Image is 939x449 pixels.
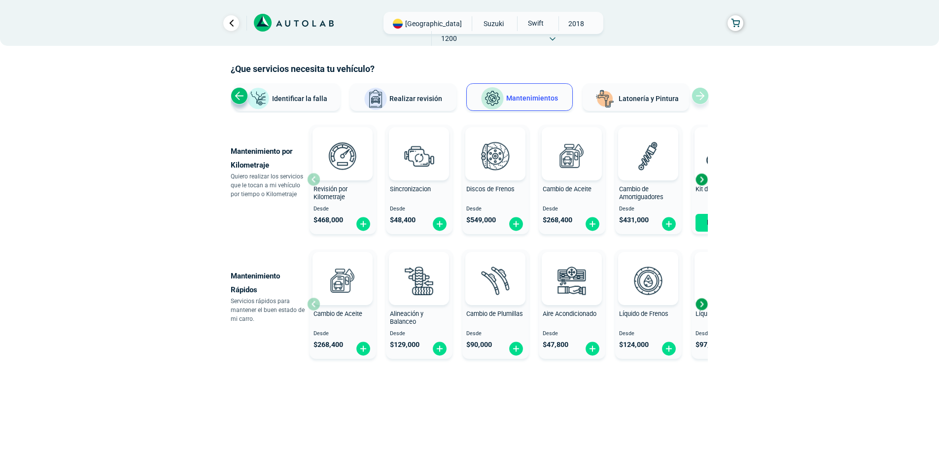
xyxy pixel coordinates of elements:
img: AD0BCuuxAAAAAElFTkSuQmCC [404,129,434,159]
button: Cambio de Amortiguadores Desde $431,000 [615,125,682,234]
span: 1200 [432,31,467,46]
p: Servicios rápidos para mantener el buen estado de mi carro. [231,297,307,323]
span: Alineación y Balanceo [390,310,423,326]
button: Revisión por Kilometraje Desde $468,000 [310,125,376,234]
span: Desde [390,206,449,212]
span: $ 48,400 [390,216,416,224]
img: correa_de_reparticion-v3.svg [706,146,743,166]
span: Desde [696,331,754,337]
img: AD0BCuuxAAAAAElFTkSuQmCC [481,129,510,159]
span: Desde [313,206,372,212]
img: plumillas-v3.svg [474,259,517,302]
img: AD0BCuuxAAAAAElFTkSuQmCC [481,254,510,283]
p: Mantenimiento por Kilometraje [231,144,307,172]
p: Quiero realizar los servicios que le tocan a mi vehículo por tiempo o Kilometraje [231,172,307,199]
span: Kit de Repartición [696,185,744,193]
span: Discos de Frenos [466,185,515,193]
button: Mantenimientos [466,83,573,111]
img: alineacion_y_balanceo-v3.svg [397,259,441,302]
span: $ 129,000 [390,341,419,349]
span: Líquido Refrigerante [696,310,751,317]
button: Alineación y Balanceo Desde $129,000 [386,249,452,359]
div: Next slide [694,297,709,311]
button: Latonería y Pintura [583,83,689,111]
img: Latonería y Pintura [593,87,617,111]
button: Líquido Refrigerante Desde $97,300 [692,249,758,359]
span: Desde [543,206,601,212]
span: Desde [313,331,372,337]
span: Cambio de Amortiguadores [619,185,663,201]
span: Revisión por Kilometraje [313,185,348,201]
img: fi_plus-circle2.svg [355,216,371,232]
span: Desde [466,331,525,337]
img: AD0BCuuxAAAAAElFTkSuQmCC [328,129,357,159]
span: [GEOGRAPHIC_DATA] [405,19,462,29]
button: Cambio de Aceite Desde $268,400 [310,249,376,359]
img: fi_plus-circle2.svg [661,341,677,356]
span: $ 124,000 [619,341,649,349]
span: Cambio de Aceite [313,310,362,317]
img: amortiguadores-v3.svg [626,134,670,177]
span: Realizar revisión [389,95,442,103]
span: Desde [619,206,678,212]
div: Previous slide [231,87,248,104]
img: Realizar revisión [364,87,387,111]
button: Realizar revisión [350,83,456,111]
img: AD0BCuuxAAAAAElFTkSuQmCC [328,254,357,283]
span: Identificar la falla [272,94,327,102]
span: Cambio de Aceite [543,185,591,193]
span: Aire Acondicionado [543,310,596,317]
button: Sincronizacion Desde $48,400 [386,125,452,234]
img: AD0BCuuxAAAAAElFTkSuQmCC [404,254,434,283]
h2: ¿Que servicios necesita tu vehículo? [231,63,709,75]
img: fi_plus-circle2.svg [508,216,524,232]
img: revision_por_kilometraje-v3.svg [321,134,364,177]
span: Desde [390,331,449,337]
button: Cambio de Aceite Desde $268,400 [539,125,605,234]
span: $ 468,000 [313,216,343,224]
span: $ 549,000 [466,216,496,224]
span: SWIFT [518,16,553,30]
button: Kit de Repartición Por Cotizar [692,125,758,234]
img: fi_plus-circle2.svg [661,216,677,232]
span: $ 97,300 [696,341,721,349]
span: Desde [543,331,601,337]
span: $ 90,000 [466,341,492,349]
img: Mantenimientos [481,87,504,110]
img: fi_plus-circle2.svg [585,216,600,232]
button: Aire Acondicionado Desde $47,800 [539,249,605,359]
img: aire_acondicionado-v3.svg [550,259,593,302]
img: sincronizacion-v3.svg [397,134,441,177]
img: fi_plus-circle2.svg [508,341,524,356]
span: $ 47,800 [543,341,568,349]
img: fi_plus-circle2.svg [432,341,448,356]
img: liquido_frenos-v3.svg [626,259,670,302]
span: Cambio de Plumillas [466,310,523,317]
button: Cambio de Plumillas Desde $90,000 [462,249,529,359]
button: Identificar la falla [234,83,340,111]
span: Latonería y Pintura [619,95,679,103]
span: Desde [619,331,678,337]
p: Mantenimiento Rápidos [231,269,307,297]
span: Mantenimientos [506,94,558,102]
img: AD0BCuuxAAAAAElFTkSuQmCC [557,254,587,283]
img: Flag of COLOMBIA [393,19,403,29]
span: Líquido de Frenos [619,310,668,317]
img: cambio_de_aceite-v3.svg [550,134,593,177]
img: cambio_de_aceite-v3.svg [321,259,364,302]
img: Identificar la falla [246,87,270,110]
img: AD0BCuuxAAAAAElFTkSuQmCC [633,129,663,159]
img: fi_plus-circle2.svg [355,341,371,356]
span: 2018 [559,16,594,31]
img: AD0BCuuxAAAAAElFTkSuQmCC [557,129,587,159]
img: fi_plus-circle2.svg [432,216,448,232]
span: SUZUKI [476,16,511,31]
span: Sincronizacion [390,185,431,193]
span: $ 268,400 [543,216,572,224]
span: $ 431,000 [619,216,649,224]
div: Next slide [694,172,709,187]
button: Líquido de Frenos Desde $124,000 [615,249,682,359]
button: Por Cotizar [696,214,754,232]
span: Desde [466,206,525,212]
img: AD0BCuuxAAAAAElFTkSuQmCC [633,254,663,283]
